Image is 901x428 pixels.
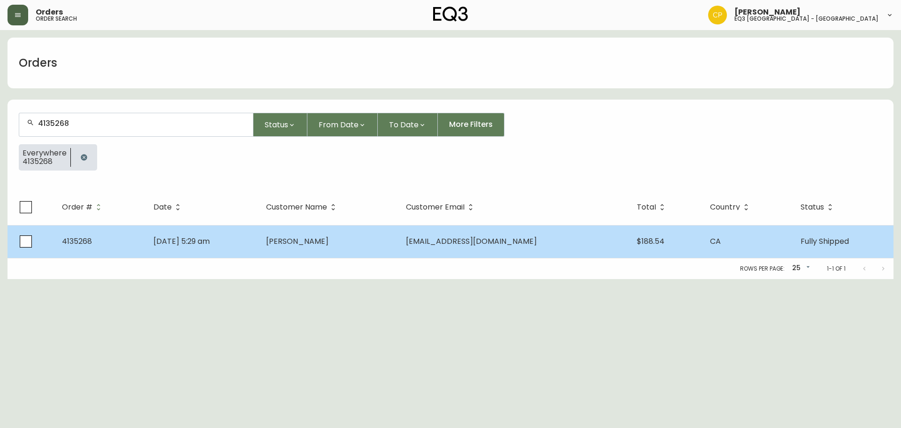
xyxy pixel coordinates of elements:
span: Everywhere [23,149,67,157]
span: Customer Email [406,204,465,210]
span: Orders [36,8,63,16]
span: [PERSON_NAME] [734,8,801,16]
span: To Date [389,119,419,131]
span: Status [265,119,288,131]
span: Status [801,204,824,210]
span: Customer Email [406,203,477,211]
span: Customer Name [266,204,327,210]
h1: Orders [19,55,57,71]
div: 25 [788,261,812,276]
span: Order # [62,204,92,210]
span: From Date [319,119,359,131]
span: Order # [62,203,105,211]
input: Search [38,119,245,128]
button: To Date [378,113,438,137]
img: 6aeca34137a4ce1440782ad85f87d82f [708,6,727,24]
span: [DATE] 5:29 am [153,236,210,247]
span: Total [637,204,656,210]
span: $188.54 [637,236,664,247]
h5: order search [36,16,77,22]
span: Country [710,203,752,211]
span: Status [801,203,836,211]
span: Fully Shipped [801,236,849,247]
span: Country [710,204,740,210]
button: From Date [307,113,378,137]
span: More Filters [449,119,493,130]
span: [PERSON_NAME] [266,236,328,247]
h5: eq3 [GEOGRAPHIC_DATA] - [GEOGRAPHIC_DATA] [734,16,878,22]
button: More Filters [438,113,504,137]
span: Date [153,204,172,210]
span: CA [710,236,721,247]
span: [EMAIL_ADDRESS][DOMAIN_NAME] [406,236,537,247]
span: Customer Name [266,203,339,211]
img: logo [433,7,468,22]
p: Rows per page: [740,265,785,273]
span: 4135268 [23,157,67,166]
p: 1-1 of 1 [827,265,846,273]
button: Status [253,113,307,137]
span: Date [153,203,184,211]
span: Total [637,203,668,211]
span: 4135268 [62,236,92,247]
